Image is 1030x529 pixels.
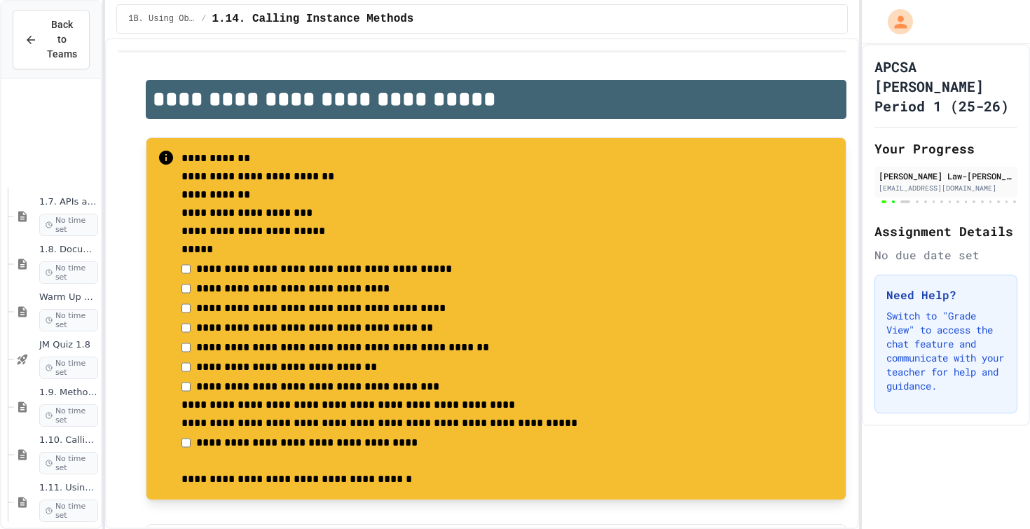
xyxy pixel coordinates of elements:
button: Back to Teams [13,10,90,69]
p: Switch to "Grade View" to access the chat feature and communicate with your teacher for help and ... [886,309,1005,393]
span: / [201,13,206,25]
div: [PERSON_NAME] Law-[PERSON_NAME] [879,170,1013,182]
div: My Account [873,6,916,38]
span: No time set [39,261,98,284]
span: JM Quiz 1.8 [39,339,98,351]
span: No time set [39,452,98,474]
span: No time set [39,500,98,522]
span: Warm Up 1.7-1.8 [39,291,98,303]
div: No due date set [874,247,1017,263]
span: 1B. Using Objects [128,13,195,25]
span: 1.9. Method Signatures [39,387,98,399]
span: No time set [39,309,98,331]
span: 1.14. Calling Instance Methods [212,11,413,27]
span: 1.10. Calling Class Methods [39,434,98,446]
h2: Assignment Details [874,221,1017,241]
h1: APCSA [PERSON_NAME] Period 1 (25-26) [874,57,1017,116]
span: 1.8. Documentation with Comments and Preconditions [39,244,98,256]
span: No time set [39,357,98,379]
span: 1.11. Using the Math Class [39,482,98,494]
span: No time set [39,404,98,427]
span: 1.7. APIs and Libraries [39,196,98,208]
h2: Your Progress [874,139,1017,158]
span: Back to Teams [46,18,78,62]
div: [EMAIL_ADDRESS][DOMAIN_NAME] [879,183,1013,193]
h3: Need Help? [886,287,1005,303]
span: No time set [39,214,98,236]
